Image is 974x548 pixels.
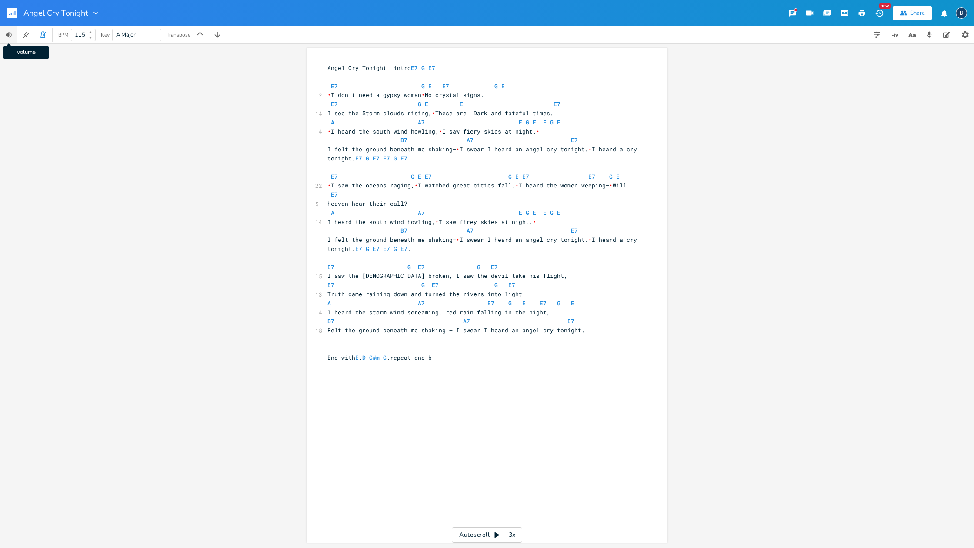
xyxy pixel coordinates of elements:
[956,7,967,19] div: boywells
[394,245,397,253] span: G
[167,32,190,37] div: Transpose
[609,173,613,180] span: G
[327,299,331,307] span: A
[373,154,380,162] span: E7
[327,236,640,253] span: I felt the ground beneath me shaking— I swear I heard an angel cry tonight. I heard a cry tonight. .
[355,245,362,253] span: E7
[554,100,560,108] span: E7
[394,154,397,162] span: G
[411,173,414,180] span: G
[421,82,425,90] span: G
[327,109,554,117] span: I see the Storm clouds rising, These are Dark and fateful times.
[425,173,432,180] span: E7
[362,354,366,361] span: D
[369,354,380,361] span: C#m
[508,299,512,307] span: G
[101,32,110,37] div: Key
[428,82,432,90] span: E
[571,299,574,307] span: E
[515,173,519,180] span: E
[432,109,435,117] span: \u2028
[515,181,519,189] span: \u2028
[543,118,547,126] span: E
[418,209,425,217] span: A7
[494,281,498,289] span: G
[956,3,967,23] button: B
[571,136,578,144] span: E7
[355,154,362,162] span: E7
[421,91,425,99] span: \u2028
[494,82,498,90] span: G
[327,218,536,226] span: I heard the south wind howling, I saw firey skies at night.
[373,245,380,253] span: E7
[327,127,540,135] span: I heard the south wind howling, I saw fiery skies at night.
[550,209,554,217] span: G
[588,145,592,153] span: \u2028
[567,317,574,325] span: E7
[331,173,338,180] span: E7
[460,100,463,108] span: E
[400,136,407,144] span: B7
[463,317,470,325] span: A7
[327,326,585,334] span: Felt the ground beneath me shaking — I swear I heard an angel cry tonight.
[400,245,407,253] span: E7
[421,281,425,289] span: G
[452,527,522,543] div: Autoscroll
[588,173,595,180] span: E7
[557,118,560,126] span: E
[879,3,891,9] div: New
[432,281,439,289] span: E7
[487,299,494,307] span: E7
[467,227,474,234] span: A7
[522,299,526,307] span: E
[331,209,334,217] span: A
[327,145,640,162] span: I felt the ground beneath me shaking— I swear I heard an angel cry tonight. I heard a cry tonight.
[414,181,418,189] span: \u2028
[327,91,331,99] span: \u2028
[435,218,439,226] span: \u2028
[327,181,627,189] span: I saw the oceans raging, I watched great cities fall. I heard the women weeping— Will
[439,127,442,135] span: \u2028
[421,64,425,72] span: G
[526,118,529,126] span: G
[571,227,578,234] span: E7
[327,64,435,72] span: Angel Cry Tonight intro
[327,263,334,271] span: E7
[327,200,407,207] span: heaven hear their call?
[442,82,449,90] span: E7
[491,263,498,271] span: E7
[540,299,547,307] span: E7
[550,118,554,126] span: G
[411,64,418,72] span: E7
[893,6,932,20] button: Share
[407,263,411,271] span: G
[428,64,435,72] span: E7
[557,299,560,307] span: G
[366,245,369,253] span: G
[327,91,484,99] span: I don’t need a gypsy woman No crystal signs.
[327,308,550,316] span: I heard the storm wind screaming, red rain falling in the night,
[456,236,460,244] span: \u2028
[383,245,390,253] span: E7
[522,173,529,180] span: E7
[418,299,425,307] span: A7
[418,173,421,180] span: E
[331,82,338,90] span: E7
[418,100,421,108] span: G
[467,136,474,144] span: A7
[327,127,331,135] span: \u2028
[536,127,540,135] span: \u2028
[616,173,620,180] span: E
[508,281,515,289] span: E7
[557,209,560,217] span: E
[418,263,425,271] span: E7
[400,227,407,234] span: B7
[609,181,613,189] span: \u2028
[533,118,536,126] span: E
[910,9,925,17] div: Share
[58,33,68,37] div: BPM
[425,100,428,108] span: E
[526,209,529,217] span: G
[418,118,425,126] span: A7
[456,145,460,153] span: \u2028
